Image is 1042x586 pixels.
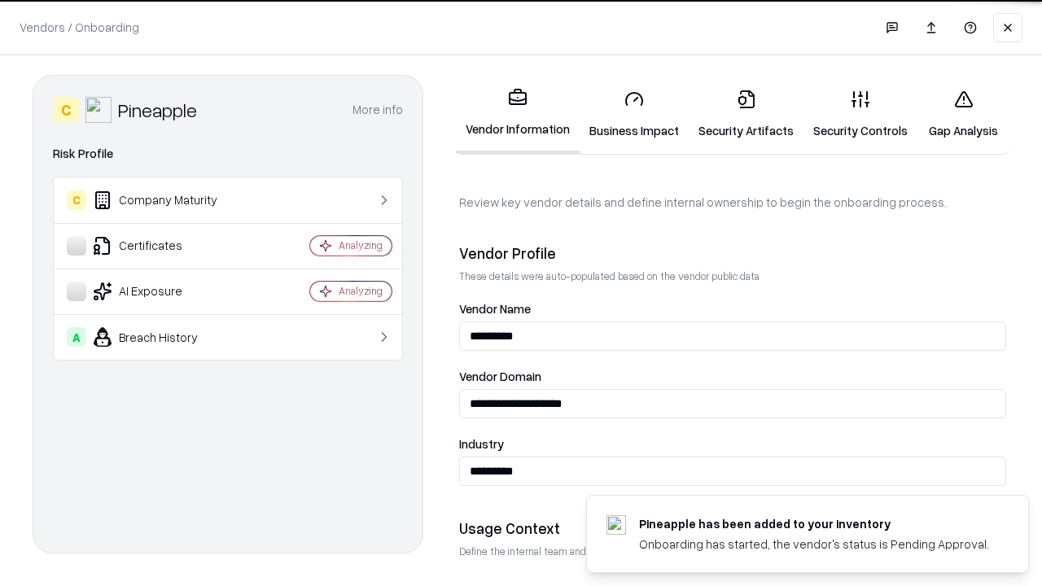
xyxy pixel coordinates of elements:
img: pineappleenergy.com [606,515,626,535]
div: Risk Profile [53,144,403,164]
div: C [53,97,79,123]
div: C [67,190,86,210]
div: Onboarding has started, the vendor's status is Pending Approval. [639,536,989,553]
div: Vendor Profile [459,243,1006,263]
a: Vendor Information [456,75,580,154]
div: Breach History [67,327,261,347]
label: Industry [459,438,1006,450]
a: Security Artifacts [689,77,803,152]
a: Security Controls [803,77,917,152]
div: Pineapple [118,97,197,123]
div: Usage Context [459,518,1006,538]
label: Vendor Domain [459,370,1006,383]
div: Certificates [67,236,261,256]
div: Analyzing [339,284,383,298]
a: Gap Analysis [917,77,1009,152]
p: Define the internal team and reason for using this vendor. This helps assess business relevance a... [459,544,1006,558]
p: These details were auto-populated based on the vendor public data [459,269,1006,283]
img: Pineapple [85,97,112,123]
p: Review key vendor details and define internal ownership to begin the onboarding process. [459,194,1006,211]
div: A [67,327,86,347]
label: Vendor Name [459,303,1006,315]
div: Company Maturity [67,190,261,210]
button: More info [352,95,403,125]
p: Vendors / Onboarding [20,19,139,36]
div: Pineapple has been added to your inventory [639,515,989,532]
a: Business Impact [580,77,689,152]
div: AI Exposure [67,282,261,301]
div: Analyzing [339,238,383,252]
